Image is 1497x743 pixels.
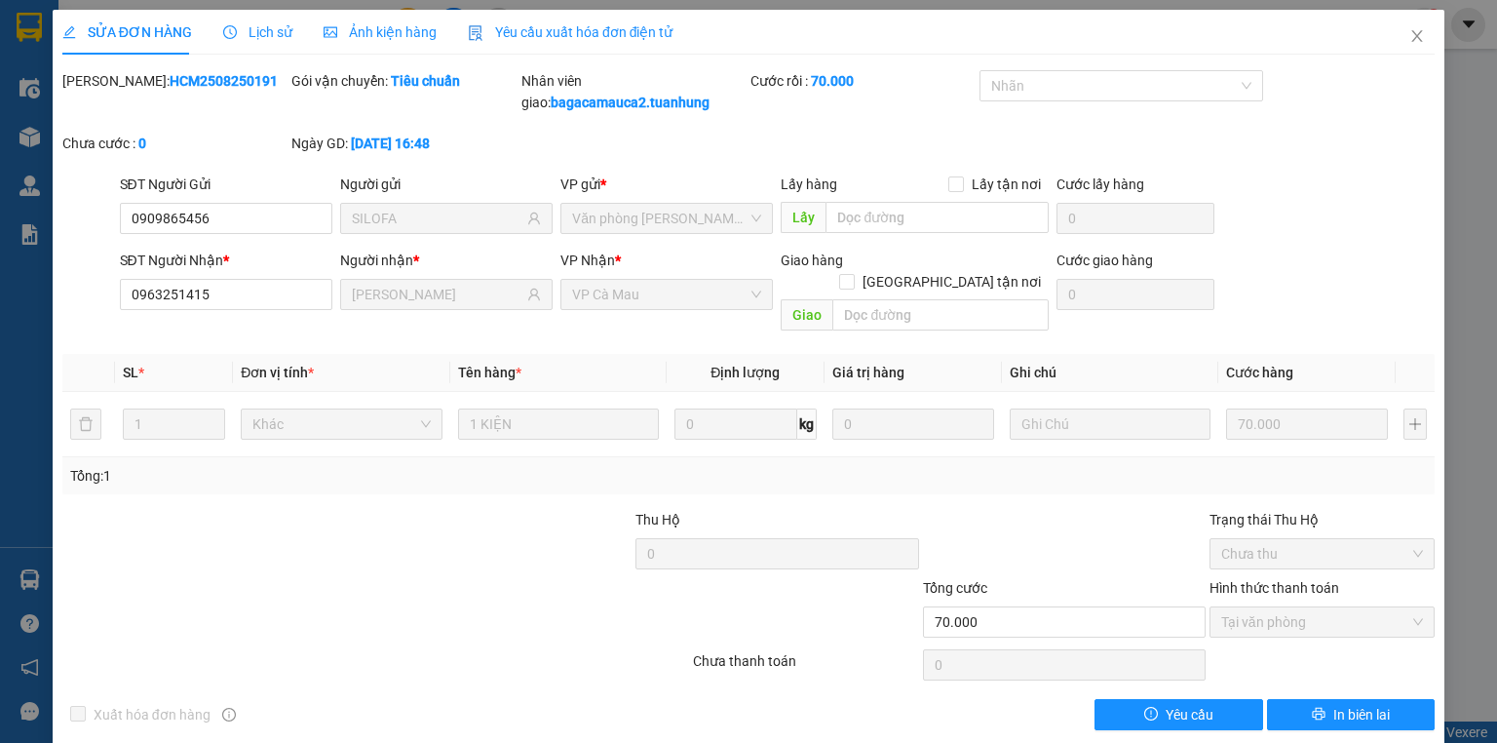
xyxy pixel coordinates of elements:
[123,365,138,380] span: SL
[70,465,579,487] div: Tổng: 1
[70,409,101,440] button: delete
[1267,699,1436,730] button: printerIn biên lai
[572,204,761,233] span: Văn phòng Hồ Chí Minh
[1209,580,1339,596] label: Hình thức thanh toán
[811,73,854,89] b: 70.000
[291,70,517,92] div: Gói vận chuyển:
[223,24,292,40] span: Lịch sử
[340,174,553,195] div: Người gửi
[781,253,843,268] span: Giao hàng
[781,202,825,233] span: Lấy
[120,250,332,271] div: SĐT Người Nhận
[1226,365,1293,380] span: Cước hàng
[560,253,615,268] span: VP Nhận
[527,288,541,301] span: user
[241,365,314,380] span: Đơn vị tính
[1312,707,1325,723] span: printer
[62,70,288,92] div: [PERSON_NAME]:
[458,409,659,440] input: VD: Bàn, Ghế
[468,24,673,40] span: Yêu cầu xuất hóa đơn điện tử
[1056,203,1214,234] input: Cước lấy hàng
[324,24,437,40] span: Ảnh kiện hàng
[1209,509,1435,530] div: Trạng thái Thu Hộ
[1390,10,1444,64] button: Close
[340,250,553,271] div: Người nhận
[1221,607,1423,637] span: Tại văn phòng
[855,271,1049,293] span: [GEOGRAPHIC_DATA] tận nơi
[1403,409,1427,440] button: plus
[62,24,192,40] span: SỬA ĐƠN HÀNG
[832,365,904,380] span: Giá trị hàng
[797,409,817,440] span: kg
[1056,176,1144,192] label: Cước lấy hàng
[138,136,146,151] b: 0
[62,25,76,39] span: edit
[781,299,832,331] span: Giao
[1094,699,1263,730] button: exclamation-circleYêu cầu
[468,25,483,41] img: icon
[750,70,976,92] div: Cước rồi :
[635,512,680,528] span: Thu Hộ
[691,650,920,684] div: Chưa thanh toán
[62,133,288,154] div: Chưa cước :
[86,704,218,725] span: Xuất hóa đơn hàng
[324,25,337,39] span: picture
[120,174,332,195] div: SĐT Người Gửi
[458,365,521,380] span: Tên hàng
[222,708,236,722] span: info-circle
[560,174,773,195] div: VP gửi
[1144,707,1158,723] span: exclamation-circle
[521,70,747,113] div: Nhân viên giao:
[170,73,278,89] b: HCM2508250191
[1002,354,1218,392] th: Ghi chú
[252,410,430,439] span: Khác
[832,409,994,440] input: 0
[527,212,541,225] span: user
[352,284,523,305] input: Tên người nhận
[223,25,237,39] span: clock-circle
[1221,539,1423,568] span: Chưa thu
[551,95,710,110] b: bagacamauca2.tuanhung
[1409,28,1425,44] span: close
[391,73,460,89] b: Tiêu chuẩn
[572,280,761,309] span: VP Cà Mau
[710,365,780,380] span: Định lượng
[1166,704,1213,725] span: Yêu cầu
[1056,279,1214,310] input: Cước giao hàng
[781,176,837,192] span: Lấy hàng
[923,580,987,596] span: Tổng cước
[832,299,1049,331] input: Dọc đường
[352,208,523,229] input: Tên người gửi
[1333,704,1390,725] span: In biên lai
[964,174,1049,195] span: Lấy tận nơi
[1056,253,1153,268] label: Cước giao hàng
[1226,409,1388,440] input: 0
[1010,409,1210,440] input: Ghi Chú
[351,136,430,151] b: [DATE] 16:48
[825,202,1049,233] input: Dọc đường
[291,133,517,154] div: Ngày GD:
